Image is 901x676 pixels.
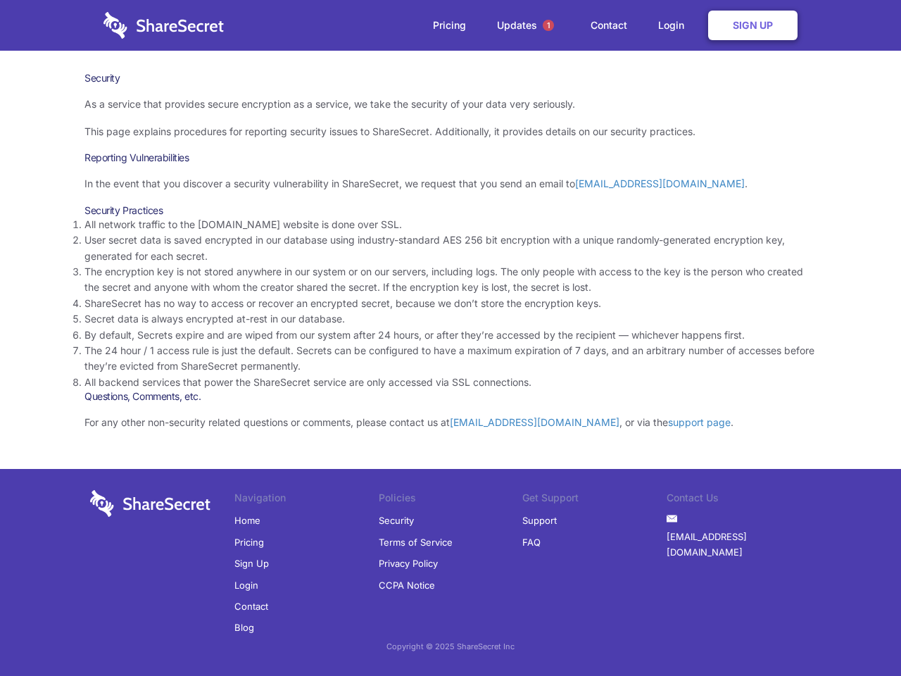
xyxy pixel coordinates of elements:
[234,553,269,574] a: Sign Up
[379,532,453,553] a: Terms of Service
[450,416,619,428] a: [EMAIL_ADDRESS][DOMAIN_NAME]
[379,510,414,531] a: Security
[84,72,817,84] h1: Security
[708,11,798,40] a: Sign Up
[522,532,541,553] a: FAQ
[543,20,554,31] span: 1
[84,390,817,403] h3: Questions, Comments, etc.
[575,177,745,189] a: [EMAIL_ADDRESS][DOMAIN_NAME]
[84,204,817,217] h3: Security Practices
[379,553,438,574] a: Privacy Policy
[84,124,817,139] p: This page explains procedures for reporting security issues to ShareSecret. Additionally, it prov...
[668,416,731,428] a: support page
[576,4,641,47] a: Contact
[234,532,264,553] a: Pricing
[379,490,523,510] li: Policies
[84,176,817,192] p: In the event that you discover a security vulnerability in ShareSecret, we request that you send ...
[234,596,268,617] a: Contact
[84,296,817,311] li: ShareSecret has no way to access or recover an encrypted secret, because we don’t store the encry...
[234,617,254,638] a: Blog
[84,151,817,164] h3: Reporting Vulnerabilities
[84,217,817,232] li: All network traffic to the [DOMAIN_NAME] website is done over SSL.
[522,510,557,531] a: Support
[234,490,379,510] li: Navigation
[90,490,210,517] img: logo-wordmark-white-trans-d4663122ce5f474addd5e946df7df03e33cb6a1c49d2221995e7729f52c070b2.svg
[419,4,480,47] a: Pricing
[667,526,811,563] a: [EMAIL_ADDRESS][DOMAIN_NAME]
[84,264,817,296] li: The encryption key is not stored anywhere in our system or on our servers, including logs. The on...
[522,490,667,510] li: Get Support
[379,575,435,596] a: CCPA Notice
[84,96,817,112] p: As a service that provides secure encryption as a service, we take the security of your data very...
[667,490,811,510] li: Contact Us
[84,415,817,430] p: For any other non-security related questions or comments, please contact us at , or via the .
[84,232,817,264] li: User secret data is saved encrypted in our database using industry-standard AES 256 bit encryptio...
[103,12,224,39] img: logo-wordmark-white-trans-d4663122ce5f474addd5e946df7df03e33cb6a1c49d2221995e7729f52c070b2.svg
[644,4,705,47] a: Login
[84,375,817,390] li: All backend services that power the ShareSecret service are only accessed via SSL connections.
[234,575,258,596] a: Login
[84,311,817,327] li: Secret data is always encrypted at-rest in our database.
[84,327,817,343] li: By default, Secrets expire and are wiped from our system after 24 hours, or after they’re accesse...
[84,343,817,375] li: The 24 hour / 1 access rule is just the default. Secrets can be configured to have a maximum expi...
[234,510,260,531] a: Home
